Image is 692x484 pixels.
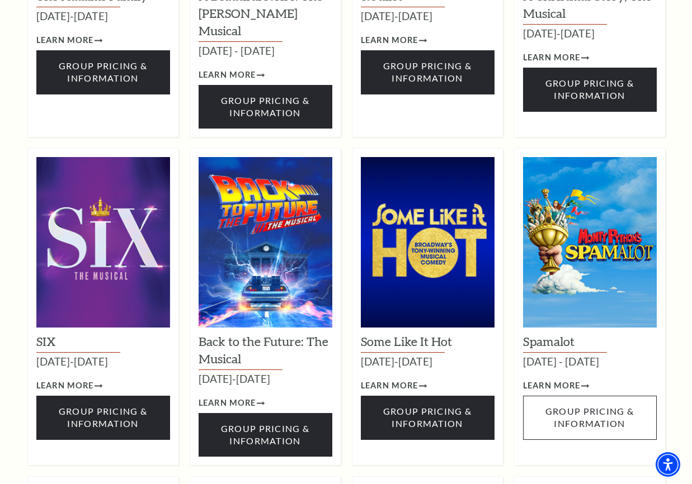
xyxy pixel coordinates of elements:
span: Learn More [36,379,94,393]
a: March 24-29, 2026 Learn More Group Pricing & Information - open in a new tab [199,396,265,410]
img: Some Like It Hot [361,157,495,328]
a: December 5-7, 2025 Learn More Group Pricing & Information - open in a new tab [523,51,590,65]
span: Learn More [199,68,256,82]
span: Learn More [199,396,256,410]
span: Learn More [523,51,581,65]
p: [DATE] - [DATE] [199,42,332,60]
p: [DATE]-[DATE] [36,7,170,25]
p: [DATE] - [DATE] [523,353,657,371]
span: Group Pricing & Information [383,406,472,429]
p: [DATE]-[DATE] [199,370,332,388]
p: [DATE]-[DATE] [361,7,495,25]
a: Group Pricing & Information - open in a new tab [36,396,170,440]
a: October 28 - November 2, 2025 Learn More Group Pricing & Information - open in a new tab [199,68,265,82]
span: Learn More [523,379,581,393]
span: Group Pricing & Information [383,60,472,83]
img: Back to the Future: The Musical [199,157,332,328]
div: Accessibility Menu [656,452,680,477]
span: Learn More [36,34,94,48]
span: Group Pricing & Information [545,78,634,101]
a: Group Pricing & Information - open in a new tab [523,396,657,440]
a: Group Pricing & Information - open in a new tab [36,50,170,94]
a: Group Pricing & Information - open in a new tab [361,50,495,94]
span: Learn More [361,379,418,393]
a: October 24-26, 2025 Learn More Group Pricing & Information - open in a new tab [36,34,103,48]
a: April 14-19, 2026 Learn More Group Pricing & Information - open in a new tab [361,379,427,393]
p: [DATE]-[DATE] [361,353,495,371]
span: Group Pricing & Information [59,406,147,429]
a: Group Pricing & Information - open in a new tab [199,85,332,129]
img: Spamalot [523,157,657,328]
p: Spamalot [523,333,657,353]
p: [DATE]-[DATE] [523,25,657,42]
img: SIX [36,157,170,328]
a: Group Pricing & Information - open in a new tab [361,396,495,440]
span: Group Pricing & Information [545,406,634,429]
span: Group Pricing & Information [221,95,309,118]
p: SIX [36,333,170,353]
a: Group Pricing & Information - open in a new tab [523,68,657,112]
span: Group Pricing & Information [221,423,309,446]
p: [DATE]-[DATE] [36,353,170,371]
p: Back to the Future: The Musical [199,333,332,370]
span: Learn More [361,34,418,48]
span: Group Pricing & Information [59,60,147,83]
a: April 28 - May 3, 2025 Learn More Group Pricing & Information - open in a new tab [523,379,590,393]
a: Group Pricing & Information - open in a new tab [199,413,332,457]
a: February 10-15, 2026 Learn More Group Pricing & Information - open in a new tab [36,379,103,393]
a: November 12-16, 2025 Learn More Group Pricing & Information - open in a new tab [361,34,427,48]
p: Some Like It Hot [361,333,495,353]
